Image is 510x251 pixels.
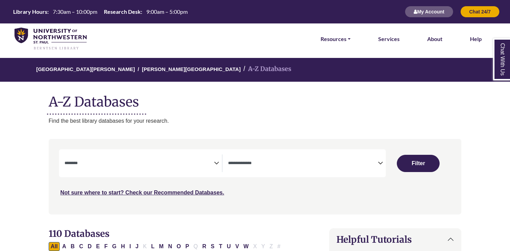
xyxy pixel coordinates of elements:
[470,34,482,43] a: Help
[183,242,191,251] button: Filter Results P
[14,28,87,50] img: library_home
[49,139,461,214] nav: Search filters
[378,34,400,43] a: Services
[36,65,135,72] a: [GEOGRAPHIC_DATA][PERSON_NAME]
[49,243,283,249] div: Alpha-list to filter by first letter of database name
[242,242,251,251] button: Filter Results W
[460,9,500,14] a: Chat 24/7
[397,155,440,172] button: Submit for Search Results
[65,161,214,167] textarea: Search
[228,161,377,167] textarea: Search
[110,242,118,251] button: Filter Results G
[209,242,217,251] button: Filter Results S
[175,242,183,251] button: Filter Results O
[142,65,241,72] a: [PERSON_NAME][GEOGRAPHIC_DATA]
[49,58,461,82] nav: breadcrumb
[233,242,241,251] button: Filter Results V
[53,8,97,15] span: 7:30am – 10:00pm
[200,242,208,251] button: Filter Results R
[49,228,109,239] span: 110 Databases
[146,8,188,15] span: 9:00am – 5:00pm
[217,242,225,251] button: Filter Results T
[60,190,224,195] a: Not sure where to start? Check our Recommended Databases.
[149,242,157,251] button: Filter Results L
[86,242,94,251] button: Filter Results D
[225,242,233,251] button: Filter Results U
[10,8,190,14] table: Hours Today
[460,6,500,18] button: Chat 24/7
[77,242,85,251] button: Filter Results C
[330,229,461,250] button: Helpful Tutorials
[133,242,140,251] button: Filter Results J
[10,8,190,16] a: Hours Today
[157,242,166,251] button: Filter Results M
[49,89,461,110] h1: A-Z Databases
[241,64,291,74] li: A-Z Databases
[427,34,442,43] a: About
[60,242,68,251] button: Filter Results A
[405,9,453,14] a: My Account
[166,242,174,251] button: Filter Results N
[102,242,110,251] button: Filter Results F
[127,242,133,251] button: Filter Results I
[321,34,351,43] a: Resources
[119,242,127,251] button: Filter Results H
[49,242,60,251] button: All
[10,8,49,15] th: Library Hours:
[94,242,102,251] button: Filter Results E
[69,242,77,251] button: Filter Results B
[405,6,453,18] button: My Account
[101,8,143,15] th: Research Desk:
[49,117,461,125] p: Find the best library databases for your research.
